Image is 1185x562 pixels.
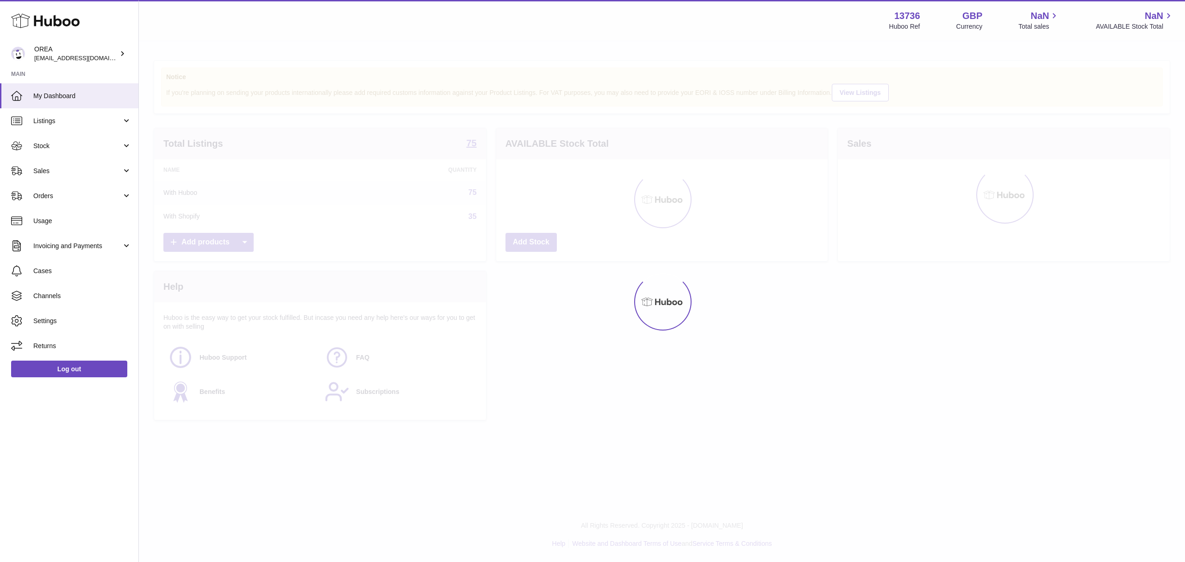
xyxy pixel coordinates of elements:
[1018,10,1060,31] a: NaN Total sales
[33,217,131,225] span: Usage
[33,317,131,325] span: Settings
[33,92,131,100] span: My Dashboard
[33,267,131,275] span: Cases
[1096,10,1174,31] a: NaN AVAILABLE Stock Total
[33,192,122,200] span: Orders
[956,22,983,31] div: Currency
[34,45,118,62] div: OREA
[11,361,127,377] a: Log out
[33,142,122,150] span: Stock
[11,47,25,61] img: internalAdmin-13736@internal.huboo.com
[33,167,122,175] span: Sales
[34,54,136,62] span: [EMAIL_ADDRESS][DOMAIN_NAME]
[962,10,982,22] strong: GBP
[33,117,122,125] span: Listings
[1030,10,1049,22] span: NaN
[1096,22,1174,31] span: AVAILABLE Stock Total
[33,342,131,350] span: Returns
[33,292,131,300] span: Channels
[894,10,920,22] strong: 13736
[33,242,122,250] span: Invoicing and Payments
[889,22,920,31] div: Huboo Ref
[1018,22,1060,31] span: Total sales
[1145,10,1163,22] span: NaN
